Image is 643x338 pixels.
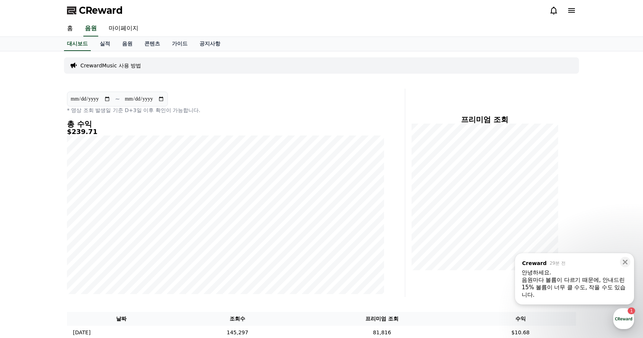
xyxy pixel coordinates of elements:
[67,106,384,114] p: * 영상 조회 발생일 기준 D+3일 이후 확인이 가능합니다.
[299,312,465,326] th: 프리미엄 조회
[67,4,123,16] a: CReward
[67,128,384,135] h5: $239.71
[193,37,226,51] a: 공지사항
[138,37,166,51] a: 콘텐츠
[103,21,144,36] a: 마이페이지
[411,115,558,124] h4: 프리미엄 조회
[176,312,299,326] th: 조회수
[465,312,576,326] th: 수익
[83,21,98,36] a: 음원
[94,37,116,51] a: 실적
[115,95,120,103] p: ~
[67,120,384,128] h4: 총 수익
[80,62,141,69] a: CrewardMusic 사용 방법
[64,37,91,51] a: 대시보드
[116,37,138,51] a: 음원
[67,312,176,326] th: 날짜
[61,21,79,36] a: 홈
[79,4,123,16] span: CReward
[166,37,193,51] a: 가이드
[73,329,90,337] p: [DATE]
